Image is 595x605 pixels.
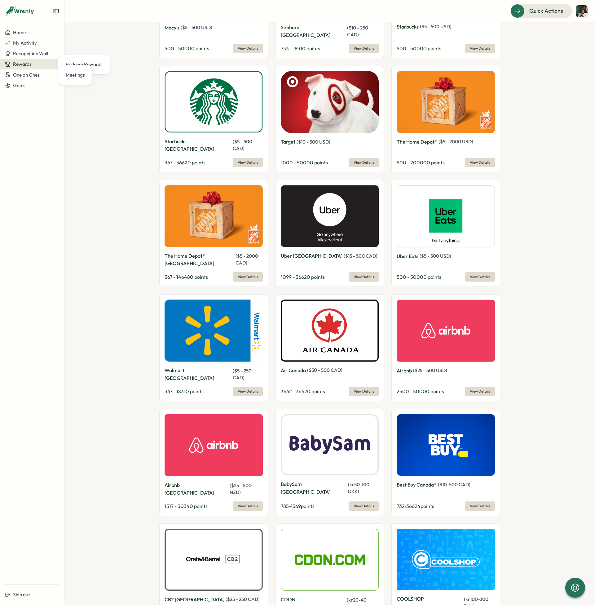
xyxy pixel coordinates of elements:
[349,158,379,167] button: View Details
[66,72,85,78] div: Meetings
[165,414,263,476] img: Airbnb New Zealand
[465,501,495,511] button: View Details
[238,44,258,53] span: View Details
[349,501,379,511] button: View Details
[344,253,377,259] span: ( $ 15 - 500 CAD )
[165,367,231,382] p: Walmart [GEOGRAPHIC_DATA]
[165,45,209,51] span: 500 - 50000 points
[13,82,25,88] span: Goals
[165,274,208,280] span: 367 - 146480 points
[354,44,374,53] span: View Details
[397,529,495,590] img: COOLSHOP Denmark
[470,502,490,510] span: View Details
[397,185,495,247] img: Uber Eats
[281,24,346,39] p: Sephora [GEOGRAPHIC_DATA]
[281,388,325,394] span: 3662 - 36620 points
[281,529,379,591] img: CDON Denmark
[165,71,263,132] img: Starbucks Canada
[238,273,258,281] span: View Details
[413,367,447,373] span: ( $ 25 - 500 USD )
[281,252,342,260] p: Uber [GEOGRAPHIC_DATA]
[470,273,490,281] span: View Details
[53,8,59,14] button: Expand sidebar
[165,24,179,32] p: Macy's
[63,69,87,81] a: Meetings
[226,596,260,602] span: ( $ 25 - 250 CAD )
[354,273,374,281] span: View Details
[13,51,48,56] span: Recognition Wall
[281,503,315,509] span: 785 - 1569 points
[233,501,263,511] button: View Details
[281,159,328,166] span: 1000 - 50000 points
[354,387,374,396] span: View Details
[233,368,252,380] span: ( $ 5 - 250 CAD )
[439,139,473,145] span: ( $ 5 - 2000 USD )
[349,44,379,53] button: View Details
[354,502,374,510] span: View Details
[349,387,379,396] button: View Details
[13,72,40,78] span: One on Ones
[66,61,103,68] div: Redeem Rewards
[13,40,37,46] span: My Activity
[576,5,588,17] button: Justin Caovan
[397,138,437,146] p: The Home Depot®
[281,274,325,280] span: 1099 - 36620 points
[397,45,441,51] span: 500 - 50000 points
[347,25,368,38] span: ( $ 10 - 250 CAD )
[420,24,452,29] span: ( $ 5 - 500 USD )
[281,71,379,133] img: Target
[233,387,263,396] button: View Details
[236,253,258,266] span: ( $ 5 - 2000 CAD )
[165,138,231,153] p: Starbucks [GEOGRAPHIC_DATA]
[465,44,495,53] button: View Details
[354,158,374,167] span: View Details
[281,300,379,362] img: Air Canada
[397,159,445,166] span: 500 - 200000 points
[238,158,258,167] span: View Details
[165,300,263,361] img: Walmart Canada
[348,482,369,494] span: ( kr 50 - 100 DKK )
[63,59,105,70] a: Redeem Rewards
[165,252,234,268] p: The Home Depot® [GEOGRAPHIC_DATA]
[397,252,418,260] p: Uber Eats
[165,529,263,590] img: CB2 Canada
[397,23,419,31] p: Starbucks
[13,592,30,598] span: Sign out
[438,482,470,487] span: ( $ 10 - 500 CAD )
[233,158,263,167] button: View Details
[238,387,258,396] span: View Details
[465,158,495,167] button: View Details
[470,387,490,396] span: View Details
[397,503,434,509] span: 732 - 36624 points
[397,274,441,280] span: 500 - 50000 points
[465,272,495,282] button: View Details
[281,414,379,475] img: BabySam Denmark
[281,45,320,51] span: 733 - 18310 points
[233,44,263,53] button: View Details
[238,502,258,510] span: View Details
[281,138,295,146] p: Target
[349,272,379,282] button: View Details
[281,185,379,247] img: Uber Canada
[181,24,212,30] span: ( $ 5 - 500 USD )
[233,139,252,151] span: ( $ 5 - 500 CAD )
[397,367,412,375] p: Airbnb
[165,481,228,497] p: Airbnb [GEOGRAPHIC_DATA]
[307,367,342,373] span: ( $ 50 - 500 CAD )
[397,481,437,489] p: Best Buy Canada®
[281,367,306,374] p: Air Canada
[465,387,495,396] button: View Details
[13,61,32,67] span: Rewards
[233,272,263,282] button: View Details
[470,44,490,53] span: View Details
[165,185,263,247] img: The Home Depot® Canada
[297,139,330,145] span: ( $ 10 - 500 USD )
